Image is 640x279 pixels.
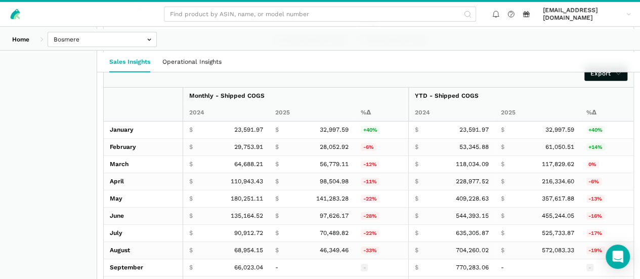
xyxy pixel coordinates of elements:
[586,247,605,254] span: -19%
[459,126,488,134] span: 23,591.97
[104,242,183,259] td: August
[542,212,574,220] span: 455,244.05
[415,126,418,134] span: $
[500,195,504,203] span: $
[104,208,183,225] td: June
[542,247,574,254] span: 572,083.33
[103,52,156,72] a: Sales Insights
[320,143,349,151] span: 28,052.92
[542,178,574,185] span: 216,334.60
[234,143,263,151] span: 29,753.91
[415,92,479,99] strong: YTD - Shipped COGS
[355,104,408,122] th: 2024/2025 Monthly - Shipped COGS % Change
[189,212,193,220] span: $
[586,229,605,237] span: -17%
[189,92,265,99] strong: Monthly - Shipped COGS
[231,195,263,203] span: 180,251.11
[189,178,193,185] span: $
[269,259,355,276] td: -
[275,229,279,237] span: $
[231,178,263,185] span: 110,943.43
[189,247,193,254] span: $
[584,66,627,81] a: Export
[104,173,183,190] td: April
[542,229,574,237] span: 525,733.87
[320,178,349,185] span: 98,504.98
[500,143,504,151] span: $
[183,104,269,122] th: 2024 Monthly - Shipped COGS
[456,178,488,185] span: 228,977.52
[459,143,488,151] span: 53,345.88
[189,229,193,237] span: $
[586,212,605,220] span: -16%
[231,212,263,220] span: 135,164.52
[48,32,157,47] input: Bosmere
[189,264,193,271] span: $
[500,247,504,254] span: $
[275,178,279,185] span: $
[361,178,379,185] span: -11%
[456,229,488,237] span: 635,305.87
[164,7,476,22] input: Find product by ASIN, name, or model number
[189,126,193,134] span: $
[415,161,418,168] span: $
[269,104,355,122] th: 2025 Monthly - Shipped COGS
[456,161,488,168] span: 118,034.09
[456,264,488,271] span: 770,283.06
[500,229,504,237] span: $
[545,143,574,151] span: 61,050.51
[543,7,623,22] span: [EMAIL_ADDRESS][DOMAIN_NAME]
[361,229,379,237] span: -22%
[500,126,504,134] span: $
[275,195,279,203] span: $
[320,229,349,237] span: 70,489.82
[234,229,263,237] span: 90,912.72
[156,52,228,72] a: Operational Insights
[542,195,574,203] span: 357,617.88
[545,126,574,134] span: 32,997.59
[456,195,488,203] span: 409,228.63
[6,32,35,47] a: Home
[189,195,193,203] span: $
[586,126,605,134] span: +40%
[586,195,605,203] span: -13%
[415,229,418,237] span: $
[275,161,279,168] span: $
[415,195,418,203] span: $
[104,190,183,208] td: May
[500,178,504,185] span: $
[586,264,593,271] span: -
[275,247,279,254] span: $
[316,195,349,203] span: 141,283.28
[104,122,183,139] td: January
[361,143,376,151] span: -6%
[359,20,377,27] tspan: Month
[415,178,418,185] span: $
[586,178,602,185] span: -6%
[494,104,580,122] th: 2025 YTD - Shipped COGS
[361,212,379,220] span: -28%
[415,212,418,220] span: $
[415,143,418,151] span: $
[606,245,630,269] div: Open Intercom Messenger
[456,247,488,254] span: 704,260.02
[234,126,263,134] span: 23,591.97
[320,212,349,220] span: 97,626.17
[275,126,279,134] span: $
[586,143,605,151] span: +14%
[189,143,193,151] span: $
[500,161,504,168] span: $
[189,161,193,168] span: $
[361,161,379,168] span: -12%
[234,264,263,271] span: 66,023.04
[275,212,279,220] span: $
[104,156,183,173] td: March
[361,195,379,203] span: -22%
[408,104,494,122] th: 2024 YTD - Shipped COGS
[320,126,349,134] span: 32,997.59
[456,212,488,220] span: 544,393.15
[542,161,574,168] span: 117,829.62
[320,247,349,254] span: 46,349.46
[590,69,621,78] span: Export
[500,212,504,220] span: $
